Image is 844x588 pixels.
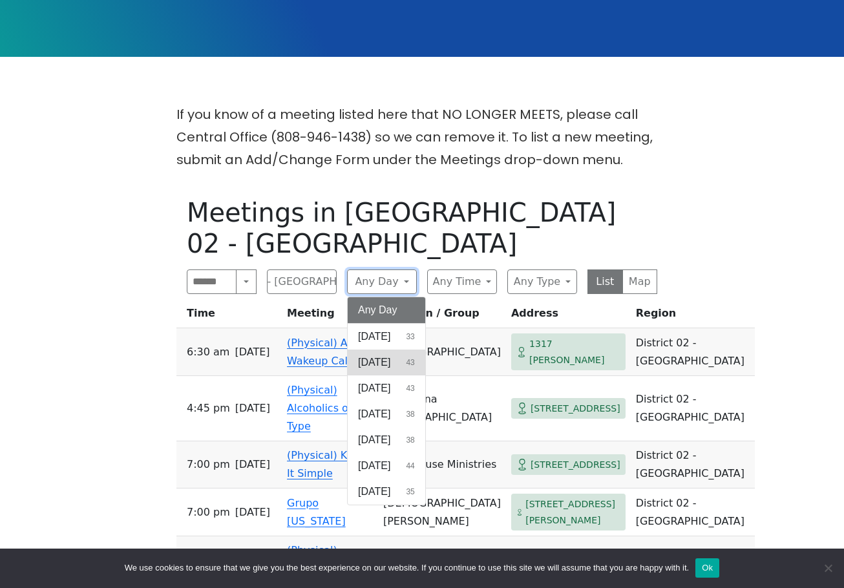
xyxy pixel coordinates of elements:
span: No [821,562,834,574]
button: [DATE]35 results [348,479,425,505]
div: Any Day [347,297,426,505]
th: Address [506,304,631,328]
td: Faith House Ministries [378,441,506,488]
span: 38 results [406,408,414,420]
input: Search [187,269,237,294]
span: [DATE] [235,456,270,474]
span: 43 results [406,383,414,394]
button: [DATE]44 results [348,453,425,479]
span: [DATE] [358,432,390,448]
td: Ala Moana [GEOGRAPHIC_DATA] [378,376,506,441]
span: 7:00 PM [187,503,230,521]
td: [DEMOGRAPHIC_DATA] [378,328,506,376]
button: Any Day [348,297,425,323]
button: Any Type [507,269,577,294]
a: (Physical) Keep It Simple [287,449,366,479]
p: If you know of a meeting listed here that NO LONGER MEETS, please call Central Office (808-946-14... [176,103,668,171]
td: [DEMOGRAPHIC_DATA][PERSON_NAME] [378,488,506,536]
button: Ok [695,558,719,578]
span: 6:30 AM [187,343,229,361]
th: Meeting [282,304,378,328]
button: District 02 - [GEOGRAPHIC_DATA] [267,269,337,294]
th: Location / Group [378,304,506,328]
button: Map [622,269,658,294]
button: Any Day [347,269,417,294]
span: [STREET_ADDRESS][PERSON_NAME] [525,496,620,528]
button: List [587,269,623,294]
span: 33 results [406,331,414,342]
span: 43 results [406,357,414,368]
span: [STREET_ADDRESS] [531,457,620,473]
span: 4:45 PM [187,399,230,417]
span: 7:00 PM [187,456,230,474]
button: [DATE]43 results [348,350,425,375]
button: [DATE]33 results [348,324,425,350]
h1: Meetings in [GEOGRAPHIC_DATA] 02 - [GEOGRAPHIC_DATA] [187,197,657,259]
span: 44 results [406,460,414,472]
button: [DATE]43 results [348,375,425,401]
th: Time [176,304,282,328]
td: District 02 - [GEOGRAPHIC_DATA] [631,376,755,441]
span: 35 results [406,486,414,498]
td: District 02 - [GEOGRAPHIC_DATA] [631,328,755,376]
a: (Physical) Alcoholics of our Type [287,384,372,432]
span: [DATE] [235,503,270,521]
span: We use cookies to ensure that we give you the best experience on our website. If you continue to ... [125,562,689,574]
td: District 02 - [GEOGRAPHIC_DATA] [631,488,755,536]
button: Search [236,269,257,294]
span: [DATE] [358,484,390,499]
span: 1317 [PERSON_NAME] [529,336,620,368]
td: District 02 - [GEOGRAPHIC_DATA] [631,441,755,488]
a: Grupo [US_STATE] [287,497,346,527]
button: Any Time [427,269,497,294]
span: [DATE] [235,343,269,361]
span: [DATE] [235,399,270,417]
button: [DATE]38 results [348,401,425,427]
button: [DATE]38 results [348,427,425,453]
span: [DATE] [358,458,390,474]
span: [DATE] [358,406,390,422]
span: [DATE] [358,329,390,344]
th: Region [631,304,755,328]
span: [DATE] [358,381,390,396]
a: (Physical) A Wakeup Call [287,337,350,367]
span: [DATE] [358,355,390,370]
span: 38 results [406,434,414,446]
span: [STREET_ADDRESS] [531,401,620,417]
